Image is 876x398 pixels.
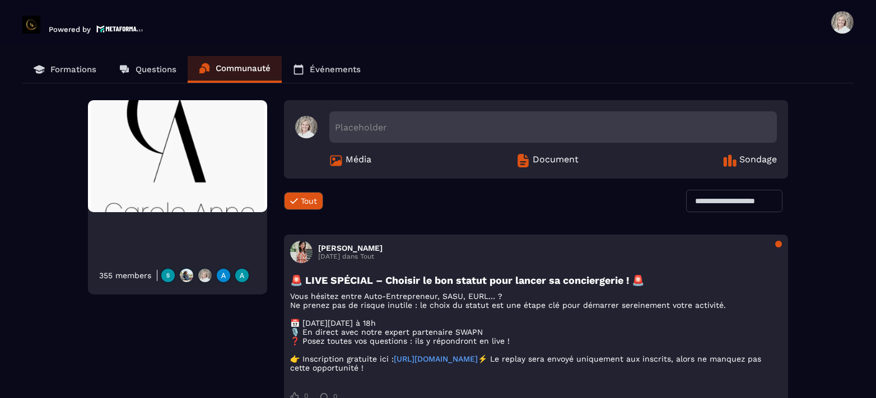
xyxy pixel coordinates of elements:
div: 355 members [99,271,151,280]
h3: 🚨 LIVE SPÉCIAL – Choisir le bon statut pour lancer sa conciergerie ! 🚨 [290,274,782,286]
span: Média [346,154,371,167]
img: Community background [88,100,267,212]
a: Communauté [188,56,282,83]
p: Questions [136,64,176,74]
img: https://production-metaforma-bucket.s3.fr-par.scw.cloud/production-metaforma-bucket/users/August2... [234,268,250,283]
p: [DATE] dans Tout [318,252,383,260]
img: https://production-metaforma-bucket.s3.fr-par.scw.cloud/production-metaforma-bucket/users/August2... [216,268,231,283]
a: [URL][DOMAIN_NAME] [394,354,478,363]
p: Vous hésitez entre Auto-Entrepreneur, SASU, EURL… ? Ne prenez pas de risque inutile : le choix du... [290,292,782,372]
h3: [PERSON_NAME] [318,244,383,252]
a: Événements [282,56,372,83]
a: Formations [22,56,108,83]
div: Placeholder [329,111,777,143]
span: Document [533,154,579,167]
span: Sondage [739,154,777,167]
p: Communauté [216,63,271,73]
a: Questions [108,56,188,83]
p: Formations [50,64,96,74]
p: Powered by [49,25,91,34]
img: https://production-metaforma-bucket.s3.fr-par.scw.cloud/production-metaforma-bucket/users/July202... [179,268,194,283]
img: logo-branding [22,16,40,34]
p: Événements [310,64,361,74]
span: Tout [301,196,317,205]
img: https://production-metaforma-bucket.s3.fr-par.scw.cloud/production-metaforma-bucket/users/May2025... [160,268,176,283]
img: logo [96,24,143,34]
img: https://production-metaforma-bucket.s3.fr-par.scw.cloud/production-metaforma-bucket/users/Septemb... [197,268,213,283]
